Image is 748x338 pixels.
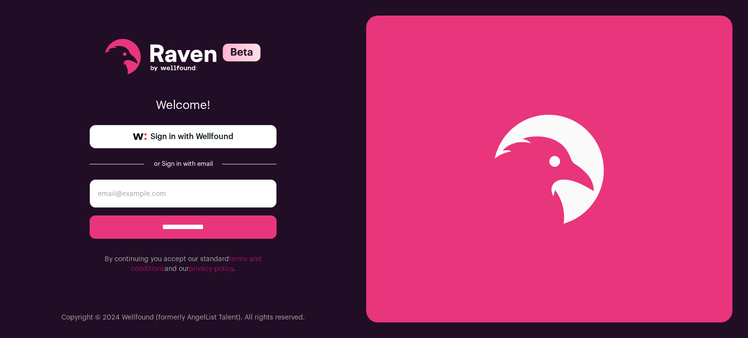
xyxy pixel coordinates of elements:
[90,98,277,113] p: Welcome!
[152,160,214,168] div: or Sign in with email
[61,313,305,322] p: Copyright © 2024 Wellfound (formerly AngelList Talent). All rights reserved.
[189,266,233,272] a: privacy policy
[133,133,147,140] img: wellfound-symbol-flush-black-fb3c872781a75f747ccb3a119075da62bfe97bd399995f84a933054e44a575c4.png
[90,179,277,208] input: email@example.com
[90,254,277,274] p: By continuing you accept our standard and our .
[90,125,277,148] a: Sign in with Wellfound
[150,131,233,142] span: Sign in with Wellfound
